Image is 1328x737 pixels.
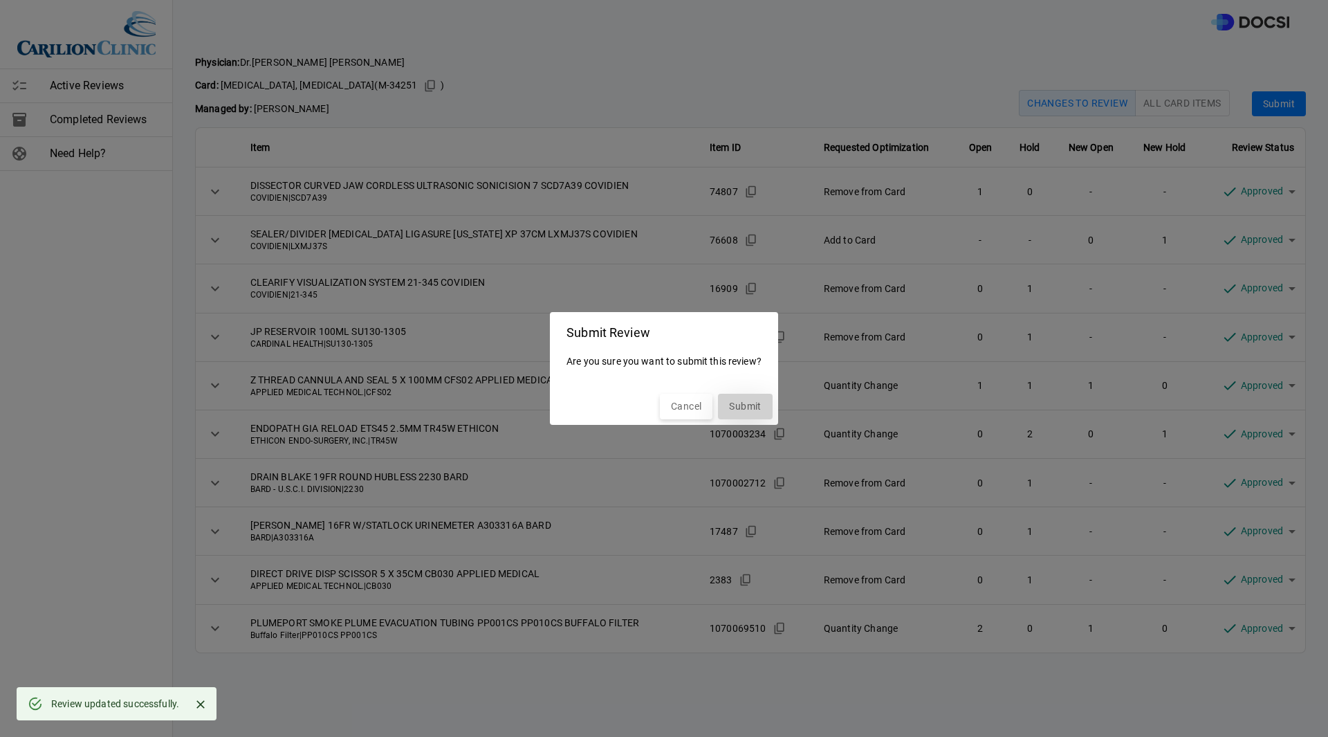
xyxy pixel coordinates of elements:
[550,312,778,349] h2: Submit Review
[660,394,712,419] button: Cancel
[566,349,762,374] p: Are you sure you want to submit this review?
[51,691,179,716] div: Review updated successfully.
[718,394,772,419] button: Submit
[190,694,211,715] button: Close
